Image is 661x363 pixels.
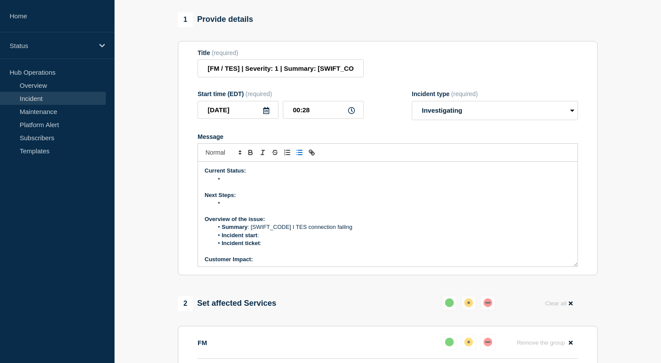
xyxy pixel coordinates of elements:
[198,90,364,97] div: Start time (EDT)
[484,298,492,307] div: down
[269,147,281,158] button: Toggle strikethrough text
[281,147,293,158] button: Toggle ordered list
[517,339,565,346] span: Remove the group
[213,232,571,239] li: :
[178,12,193,27] span: 1
[442,334,457,350] button: up
[198,49,364,56] div: Title
[198,133,578,140] div: Message
[445,338,454,346] div: up
[198,59,364,77] input: Title
[464,338,473,346] div: affected
[178,12,253,27] div: Provide details
[198,162,578,266] div: Message
[205,216,265,222] strong: Overview of the issue:
[442,295,457,311] button: up
[198,101,278,119] input: YYYY-MM-DD
[222,240,260,246] strong: Incident ticket
[484,338,492,346] div: down
[445,298,454,307] div: up
[412,101,578,120] select: Incident type
[451,90,478,97] span: (required)
[213,223,571,231] li: : [SWIFT_CODE] I TES connection failing
[246,90,272,97] span: (required)
[464,298,473,307] div: affected
[222,232,257,239] strong: Incident start
[257,147,269,158] button: Toggle italic text
[10,42,94,49] p: Status
[461,334,477,350] button: affected
[293,147,306,158] button: Toggle bulleted list
[412,90,578,97] div: Incident type
[480,295,496,311] button: down
[283,101,364,119] input: HH:MM
[178,296,276,311] div: Set affected Services
[540,295,578,312] button: Clear all
[222,224,247,230] strong: Summary
[202,147,244,158] span: Font size
[178,296,193,311] span: 2
[480,334,496,350] button: down
[511,334,578,351] button: Remove the group
[205,256,253,263] strong: Customer Impact:
[205,192,236,198] strong: Next Steps:
[461,295,477,311] button: affected
[244,147,257,158] button: Toggle bold text
[213,239,571,247] li: :
[205,167,246,174] strong: Current Status:
[306,147,318,158] button: Toggle link
[212,49,238,56] span: (required)
[198,339,207,346] p: FM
